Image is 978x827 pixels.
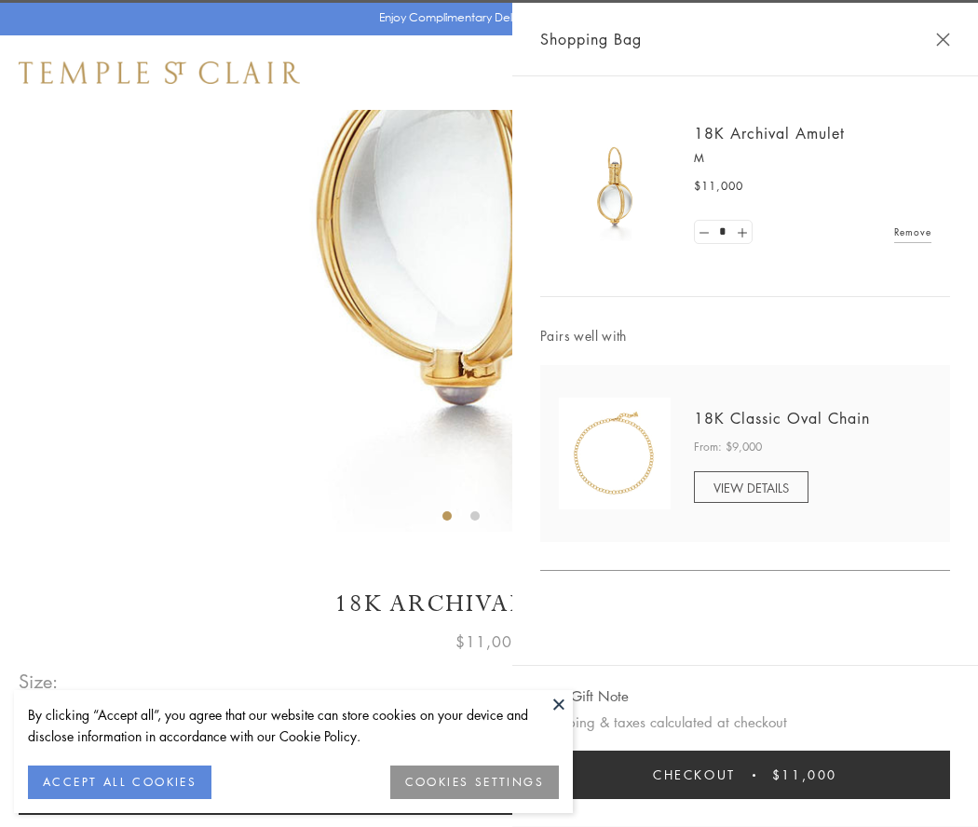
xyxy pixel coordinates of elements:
[695,221,713,244] a: Set quantity to 0
[936,33,950,47] button: Close Shopping Bag
[19,61,300,84] img: Temple St. Clair
[390,766,559,799] button: COOKIES SETTINGS
[694,177,743,196] span: $11,000
[694,471,808,503] a: VIEW DETAILS
[559,130,671,242] img: 18K Archival Amulet
[732,221,751,244] a: Set quantity to 2
[694,438,762,456] span: From: $9,000
[694,408,870,428] a: 18K Classic Oval Chain
[694,149,931,168] p: M
[713,479,789,496] span: VIEW DETAILS
[772,765,837,785] span: $11,000
[28,704,559,747] div: By clicking “Accept all”, you agree that our website can store cookies on your device and disclos...
[19,588,959,620] h1: 18K Archival Amulet
[455,630,523,654] span: $11,000
[540,325,950,346] span: Pairs well with
[694,123,845,143] a: 18K Archival Amulet
[379,8,591,27] p: Enjoy Complimentary Delivery & Returns
[540,711,950,734] p: Shipping & taxes calculated at checkout
[540,27,642,51] span: Shopping Bag
[894,222,931,242] a: Remove
[19,666,60,697] span: Size:
[28,766,211,799] button: ACCEPT ALL COOKIES
[653,765,736,785] span: Checkout
[540,685,629,708] button: Add Gift Note
[559,398,671,509] img: N88865-OV18
[540,751,950,799] button: Checkout $11,000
